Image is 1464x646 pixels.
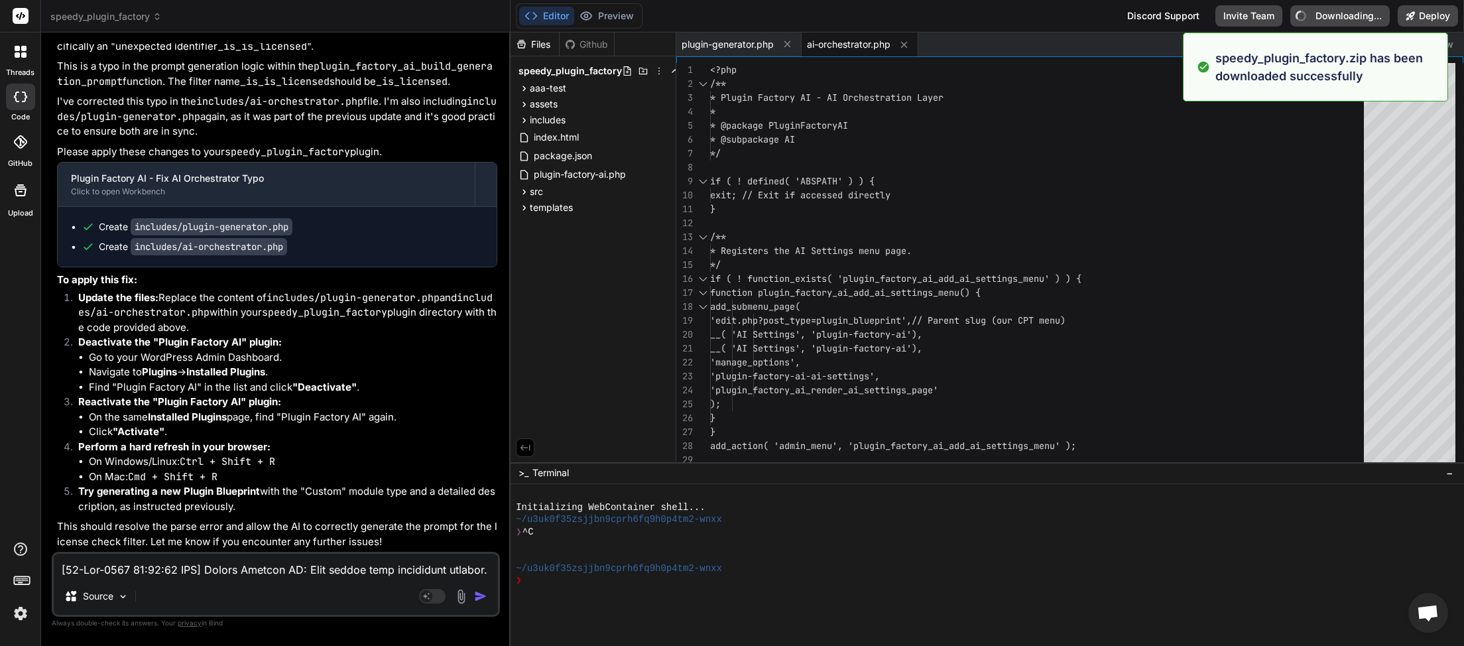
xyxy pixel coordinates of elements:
[710,92,944,103] span: * Plugin Factory AI - AI Orchestration Layer
[516,574,522,586] span: ❯
[710,273,975,285] span: if ( ! function_exists( 'plugin_factory_ai_add_ai_
[71,172,461,185] div: Plugin Factory AI - Fix AI Orchestrator Typo
[532,166,627,182] span: plugin-factory-ai.php
[68,291,497,336] li: Replace the content of and within your plugin directory with the code provided above.
[8,158,32,169] label: GitHub
[530,201,573,214] span: templates
[710,203,715,215] span: }
[710,245,912,257] span: * Registers the AI Settings menu page.
[6,67,34,78] label: threads
[89,380,497,395] li: Find "Plugin Factory AI" in the list and click .
[676,174,693,188] div: 9
[225,145,350,159] code: speedy_plugin_factory
[530,185,543,198] span: src
[78,440,271,453] strong: Perform a hard refresh in your browser:
[710,370,880,382] span: 'plugin-factory-ai-ai-settings',
[1215,49,1439,85] p: speedy_plugin_factory.zip has been downloaded successfully
[530,97,558,111] span: assets
[676,425,693,439] div: 27
[975,273,1081,285] span: settings_menu' ) ) {
[694,230,711,244] div: Click to collapse the range.
[676,147,693,161] div: 7
[676,119,693,133] div: 5
[89,454,497,470] li: On Windows/Linux:
[710,328,912,340] span: __( 'AI Settings', 'plugin-factory-ai'
[676,342,693,355] div: 21
[676,188,693,202] div: 10
[68,484,497,514] li: with the "Custom" module type and a detailed description, as instructed previously.
[1408,593,1448,633] div: Open chat
[954,287,981,298] span: u() {
[1119,5,1207,27] div: Discord Support
[676,272,693,286] div: 16
[117,591,129,602] img: Pick Models
[560,38,614,51] div: Github
[676,63,693,77] div: 1
[180,455,275,468] code: Ctrl + Shift + R
[83,590,113,603] p: Source
[71,186,461,197] div: Click to open Workbench
[240,75,330,88] code: _is_is_licensed
[454,589,469,604] img: attachment
[676,369,693,383] div: 23
[676,202,693,216] div: 11
[99,240,287,253] div: Create
[1443,462,1456,484] button: −
[676,286,693,300] div: 17
[676,216,693,230] div: 12
[178,619,202,627] span: privacy
[11,111,30,123] label: code
[292,381,357,393] strong: "Deactivate"
[217,40,307,53] code: _is_is_licensed
[57,519,497,549] p: This should resolve the parse error and allow the AI to correctly generate the prompt for the lic...
[676,397,693,411] div: 25
[676,133,693,147] div: 6
[78,395,281,408] strong: Reactivate the "Plugin Factory AI" plugin:
[676,258,693,272] div: 15
[676,230,693,244] div: 13
[694,77,711,91] div: Click to collapse the range.
[57,95,497,123] code: includes/plugin-generator.php
[89,350,497,365] li: Go to your WordPress Admin Dashboard.
[89,410,497,425] li: On the same page, find "Plugin Factory AI" again.
[710,426,715,438] span: }
[912,314,1066,326] span: // Parent slug (our CPT menu)
[1290,5,1390,27] button: Downloading...
[710,412,715,424] span: }
[710,356,800,368] span: 'manage_options',
[376,75,448,88] code: _is_licensed
[694,300,711,314] div: Click to collapse the range.
[519,7,574,25] button: Editor
[128,470,217,484] code: Cmd + Shift + R
[694,286,711,300] div: Click to collapse the range.
[807,38,890,51] span: ai-orchestrator.php
[710,64,737,76] span: <?php
[676,411,693,425] div: 26
[682,38,774,51] span: plugin-generator.php
[975,440,1076,452] span: i_settings_menu' );
[57,145,497,160] p: Please apply these changes to your plugin.
[518,466,528,480] span: >_
[676,355,693,369] div: 22
[474,590,487,603] img: icon
[676,328,693,342] div: 20
[710,398,721,410] span: );
[522,526,534,538] span: ^C
[8,208,33,219] label: Upload
[511,38,559,51] div: Files
[57,59,497,89] p: This is a typo in the prompt generation logic within the function. The filter name should be .
[89,470,497,485] li: On Mac:
[186,365,265,378] strong: Installed Plugins
[1197,49,1210,85] img: alert
[78,485,260,497] strong: Try generating a new Plugin Blueprint
[676,383,693,397] div: 24
[50,10,162,23] span: speedy_plugin_factory
[710,300,800,312] span: add_submenu_page(
[676,314,693,328] div: 19
[52,617,500,629] p: Always double-check its answers. Your in Bind
[710,342,912,354] span: __( 'AI Settings', 'plugin-factory-ai'
[99,220,292,233] div: Create
[676,161,693,174] div: 8
[57,94,497,139] p: I've corrected this typo in the file. I'm also including again, as it was part of the previous up...
[532,466,569,480] span: Terminal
